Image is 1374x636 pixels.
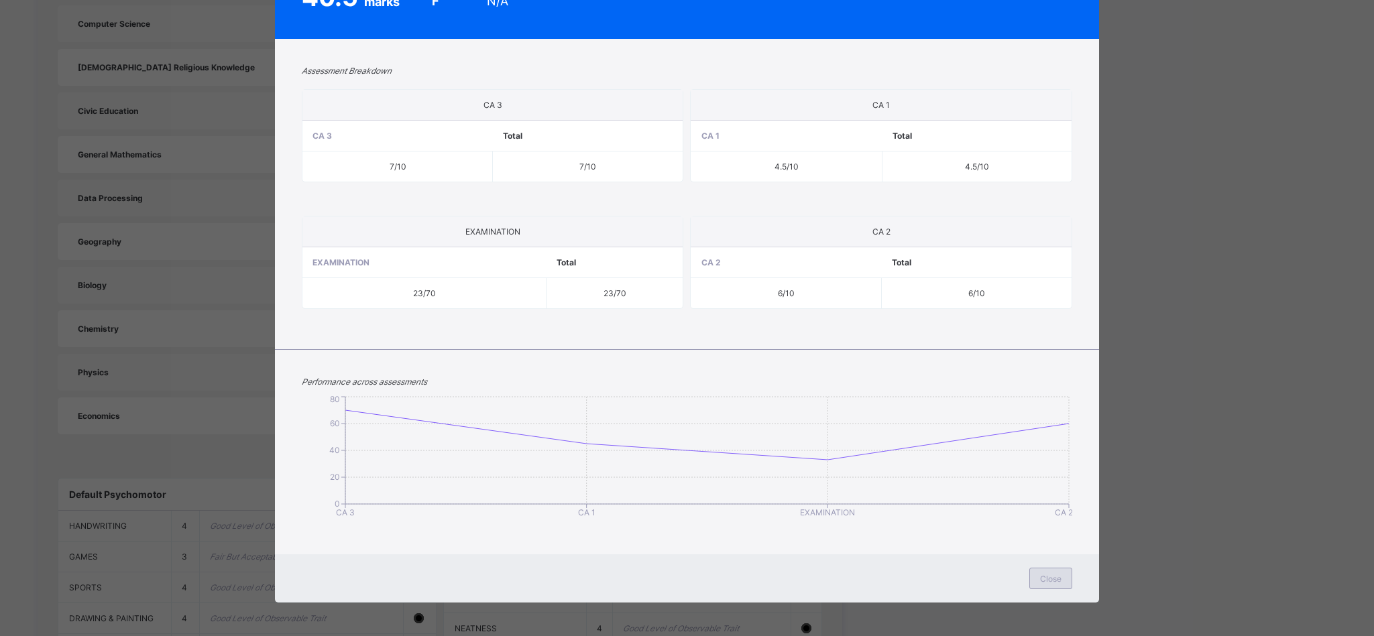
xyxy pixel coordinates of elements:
span: /10 [584,162,596,172]
i: Performance across assessments [302,377,427,387]
span: 23 [604,288,626,298]
tspan: CA 3 [336,507,355,517]
i: Assessment Breakdown [302,66,392,76]
tspan: EXAMINATION [800,507,855,517]
span: Total [503,131,522,141]
span: /10 [783,288,795,298]
span: /10 [787,162,799,172]
tspan: CA 1 [577,507,595,517]
span: /10 [394,162,406,172]
span: 7 [579,162,596,172]
span: EXAMINATION [312,257,369,267]
tspan: 20 [330,472,340,482]
span: CA 3 [312,131,332,141]
span: 4.5 [775,162,799,172]
tspan: 0 [335,499,340,509]
span: CA 1 [701,131,720,141]
tspan: 60 [330,418,340,428]
tspan: 80 [330,394,340,404]
span: /70 [614,288,626,298]
span: 23 [413,288,436,298]
span: /70 [423,288,436,298]
span: EXAMINATION [465,227,520,237]
span: 7 [390,162,406,172]
span: CA 3 [483,100,502,110]
tspan: 40 [329,445,340,455]
span: 6 [778,288,795,298]
span: CA 2 [701,257,721,267]
span: Total [557,257,576,267]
